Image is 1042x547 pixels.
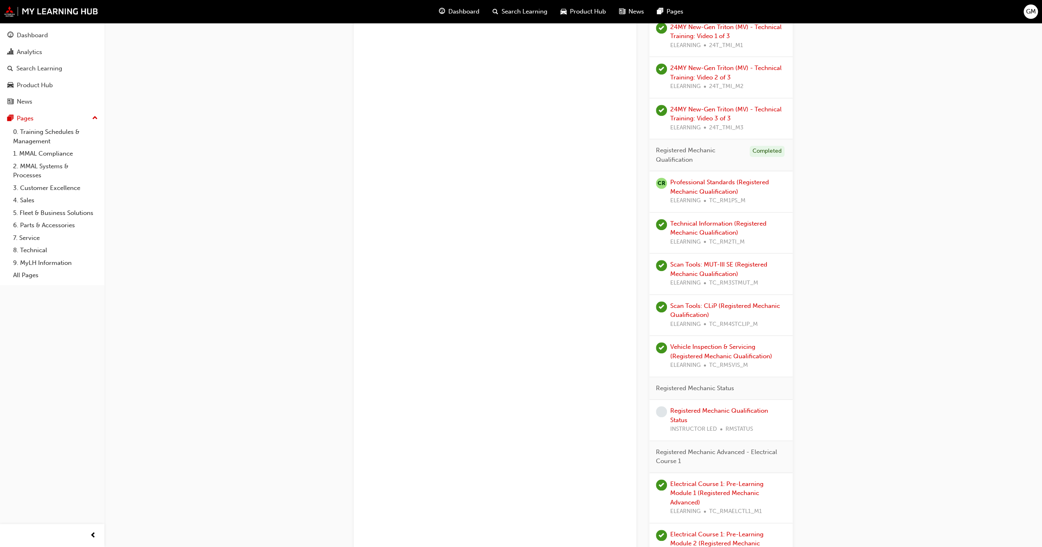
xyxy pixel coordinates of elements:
[486,3,554,20] a: search-iconSearch Learning
[16,64,62,73] div: Search Learning
[709,361,748,370] span: TC_RM5VIS_M
[10,147,101,160] a: 1. MMAL Compliance
[726,425,753,434] span: RMSTATUS
[3,94,101,109] a: News
[670,302,780,319] a: Scan Tools: CLiP (Registered Mechanic Qualification)
[670,237,701,247] span: ELEARNING
[17,97,32,106] div: News
[7,98,14,106] span: news-icon
[656,479,667,490] span: learningRecordVerb_PASS-icon
[3,111,101,126] button: Pages
[439,7,445,17] span: guage-icon
[3,61,101,76] a: Search Learning
[619,7,625,17] span: news-icon
[709,123,744,133] span: 24T_TMI_M3
[670,82,701,91] span: ELEARNING
[502,7,547,16] span: Search Learning
[709,82,744,91] span: 24T_TMI_M2
[656,384,734,393] span: Registered Mechanic Status
[432,3,486,20] a: guage-iconDashboard
[3,78,101,93] a: Product Hub
[656,23,667,34] span: learningRecordVerb_COMPLETE-icon
[7,65,13,72] span: search-icon
[651,3,690,20] a: pages-iconPages
[670,407,768,424] a: Registered Mechanic Qualification Status
[709,507,762,516] span: TC_RMAELCTL1_M1
[17,31,48,40] div: Dashboard
[613,3,651,20] a: news-iconNews
[656,260,667,271] span: learningRecordVerb_PASS-icon
[709,320,758,329] span: TC_RM4STCLIP_M
[656,530,667,541] span: learningRecordVerb_PASS-icon
[17,47,42,57] div: Analytics
[750,146,784,157] div: Completed
[10,182,101,194] a: 3. Customer Excellence
[670,361,701,370] span: ELEARNING
[92,113,98,124] span: up-icon
[17,81,53,90] div: Product Hub
[670,64,782,81] a: 24MY New-Gen Triton (MV) - Technical Training: Video 2 of 3
[670,507,701,516] span: ELEARNING
[1024,5,1038,19] button: GM
[670,480,764,506] a: Electrical Course 1: Pre-Learning Module 1 (Registered Mechanic Advanced)
[656,301,667,312] span: learningRecordVerb_PASS-icon
[656,448,780,466] span: Registered Mechanic Advanced - Electrical Course 1
[3,45,101,60] a: Analytics
[10,269,101,282] a: All Pages
[7,82,14,89] span: car-icon
[10,232,101,244] a: 7. Service
[90,531,96,541] span: prev-icon
[10,160,101,182] a: 2. MMAL Systems & Processes
[7,32,14,39] span: guage-icon
[7,49,14,56] span: chart-icon
[709,196,746,206] span: TC_RM1PS_M
[554,3,613,20] a: car-iconProduct Hub
[10,194,101,207] a: 4. Sales
[670,23,782,40] a: 24MY New-Gen Triton (MV) - Technical Training: Video 1 of 3
[656,219,667,230] span: learningRecordVerb_PASS-icon
[670,41,701,50] span: ELEARNING
[670,425,717,434] span: INSTRUCTOR LED
[670,220,766,237] a: Technical Information (Registered Mechanic Qualification)
[570,7,606,16] span: Product Hub
[709,278,758,288] span: TC_RM3STMUT_M
[7,115,14,122] span: pages-icon
[670,106,782,122] a: 24MY New-Gen Triton (MV) - Technical Training: Video 3 of 3
[10,207,101,219] a: 5. Fleet & Business Solutions
[670,123,701,133] span: ELEARNING
[670,320,701,329] span: ELEARNING
[670,343,772,360] a: Vehicle Inspection & Servicing (Registered Mechanic Qualification)
[667,7,683,16] span: Pages
[1026,7,1036,16] span: GM
[670,196,701,206] span: ELEARNING
[657,7,663,17] span: pages-icon
[709,41,743,50] span: 24T_TMI_M1
[656,105,667,116] span: learningRecordVerb_COMPLETE-icon
[17,114,34,123] div: Pages
[10,219,101,232] a: 6. Parts & Accessories
[3,28,101,43] a: Dashboard
[448,7,479,16] span: Dashboard
[493,7,498,17] span: search-icon
[561,7,567,17] span: car-icon
[656,178,667,189] span: null-icon
[656,63,667,75] span: learningRecordVerb_COMPLETE-icon
[10,126,101,147] a: 0. Training Schedules & Management
[670,261,767,278] a: Scan Tools: MUT-III SE (Registered Mechanic Qualification)
[10,244,101,257] a: 8. Technical
[656,146,743,164] span: Registered Mechanic Qualification
[656,342,667,353] span: learningRecordVerb_PASS-icon
[656,406,667,417] span: learningRecordVerb_NONE-icon
[4,6,98,17] img: mmal
[670,179,769,195] a: Professional Standards (Registered Mechanic Qualification)
[709,237,745,247] span: TC_RM2TI_M
[10,257,101,269] a: 9. MyLH Information
[670,278,701,288] span: ELEARNING
[3,26,101,111] button: DashboardAnalyticsSearch LearningProduct HubNews
[628,7,644,16] span: News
